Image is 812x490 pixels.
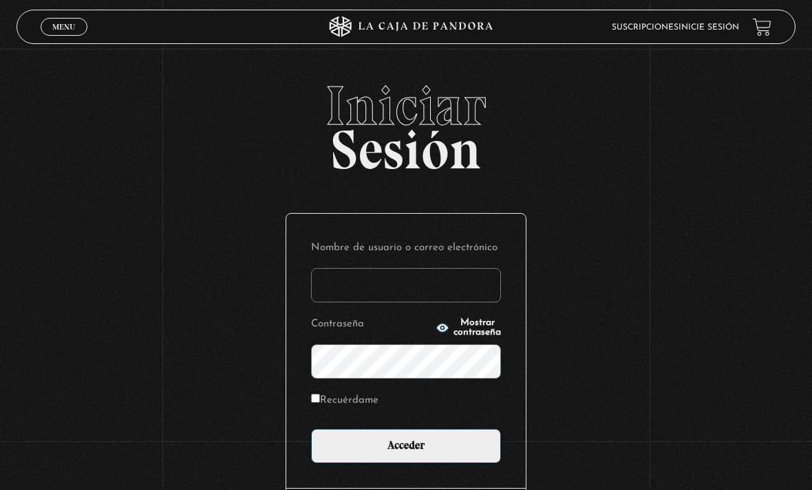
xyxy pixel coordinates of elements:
[453,318,501,337] span: Mostrar contraseña
[17,78,796,166] h2: Sesión
[311,391,378,410] label: Recuérdame
[311,429,501,463] input: Acceder
[679,23,739,32] a: Inicie sesión
[311,315,431,333] label: Contraseña
[311,238,501,257] label: Nombre de usuario o correo electrónico
[48,34,81,44] span: Cerrar
[311,394,320,403] input: Recuérdame
[612,23,679,32] a: Suscripciones
[753,18,771,36] a: View your shopping cart
[52,23,75,31] span: Menu
[436,318,501,337] button: Mostrar contraseña
[17,78,796,133] span: Iniciar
